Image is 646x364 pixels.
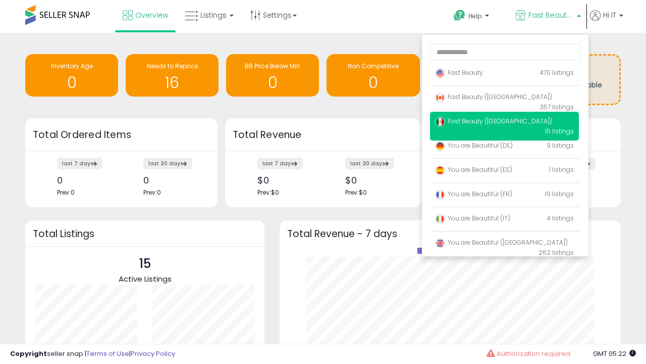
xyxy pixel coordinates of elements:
[119,254,172,274] p: 15
[435,141,513,150] span: You are Beautiful (DE)
[539,248,574,257] span: 262 listings
[547,214,574,222] span: 4 listings
[603,10,616,20] span: Hi IT
[86,349,129,358] a: Terms of Use
[257,175,315,186] div: $0
[446,2,506,33] a: Help
[119,274,172,284] span: Active Listings
[435,141,445,151] img: germany.png
[33,128,210,142] h3: Total Ordered Items
[547,141,574,150] span: 9 listings
[435,190,445,200] img: france.png
[435,165,512,174] span: You are Beautiful (ES)
[143,158,192,169] label: last 30 days
[10,349,47,358] strong: Copyright
[131,349,175,358] a: Privacy Policy
[468,12,482,20] span: Help
[435,214,445,224] img: italy.png
[233,128,413,142] h3: Total Revenue
[453,9,466,22] i: Get Help
[287,230,613,238] h3: Total Revenue - 7 days
[435,117,552,125] span: Fast Beauty ([GEOGRAPHIC_DATA])
[435,93,445,103] img: canada.png
[126,54,219,97] a: Needs to Reprice 16
[435,238,445,248] img: uk.png
[540,103,574,111] span: 357 listings
[540,68,574,77] span: 470 listings
[57,158,102,169] label: last 7 days
[57,175,114,186] div: 0
[10,349,175,359] div: seller snap | |
[226,54,319,97] a: BB Price Below Min 0
[545,127,574,135] span: 15 listings
[435,68,483,77] span: Fast Beauty
[30,74,113,91] h1: 0
[593,349,636,358] span: 2025-08-12 05:22 GMT
[590,10,623,33] a: Hi IT
[435,190,512,198] span: You are Beautiful (FR)
[549,165,574,174] span: 1 listings
[57,188,75,197] span: Prev: 0
[435,238,568,247] span: You are Beautiful ([GEOGRAPHIC_DATA])
[51,62,93,70] span: Inventory Age
[332,74,414,91] h1: 0
[435,117,445,127] img: mexico.png
[257,188,279,197] span: Prev: $0
[231,74,314,91] h1: 0
[135,10,168,20] span: Overview
[435,93,552,101] span: Fast Beauty ([GEOGRAPHIC_DATA])
[33,230,257,238] h3: Total Listings
[25,54,118,97] a: Inventory Age 0
[345,188,367,197] span: Prev: $0
[245,62,300,70] span: BB Price Below Min
[435,165,445,175] img: spain.png
[143,188,161,197] span: Prev: 0
[131,74,213,91] h1: 16
[528,10,574,20] span: Fast Beauty ([GEOGRAPHIC_DATA])
[345,175,403,186] div: $0
[435,68,445,78] img: usa.png
[200,10,227,20] span: Listings
[545,190,574,198] span: 19 listings
[147,62,198,70] span: Needs to Reprice
[435,214,510,222] span: You are Beautiful (IT)
[327,54,419,97] a: Non Competitive 0
[345,158,394,169] label: last 30 days
[348,62,399,70] span: Non Competitive
[143,175,200,186] div: 0
[257,158,303,169] label: last 7 days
